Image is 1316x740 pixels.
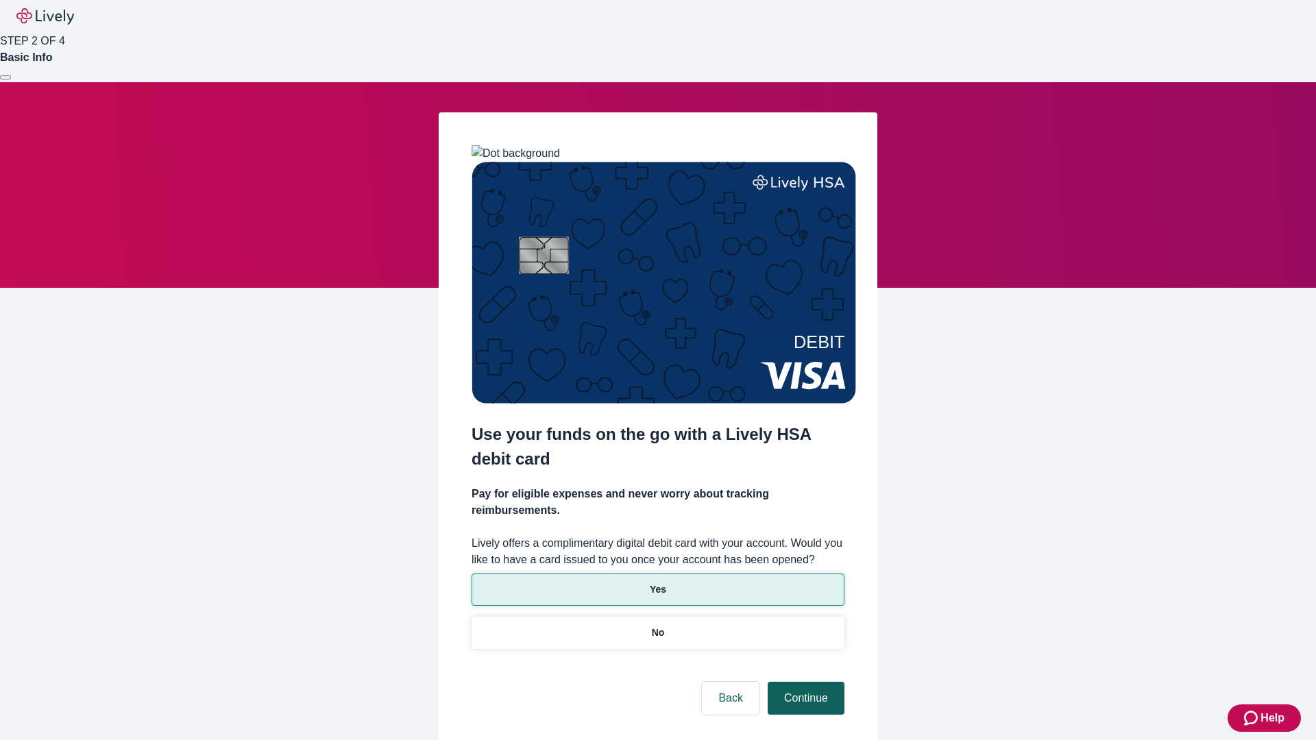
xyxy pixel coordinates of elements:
[1228,704,1301,732] button: Zendesk support iconHelp
[702,682,759,715] button: Back
[1260,710,1284,726] span: Help
[472,145,560,162] img: Dot background
[472,162,856,404] img: Debit card
[472,535,844,568] label: Lively offers a complimentary digital debit card with your account. Would you like to have a card...
[16,8,74,25] img: Lively
[472,573,844,606] button: Yes
[472,422,844,471] h2: Use your funds on the go with a Lively HSA debit card
[650,582,666,597] p: Yes
[652,626,665,640] p: No
[768,682,844,715] button: Continue
[1244,710,1260,726] svg: Zendesk support icon
[472,617,844,649] button: No
[472,486,844,519] h4: Pay for eligible expenses and never worry about tracking reimbursements.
